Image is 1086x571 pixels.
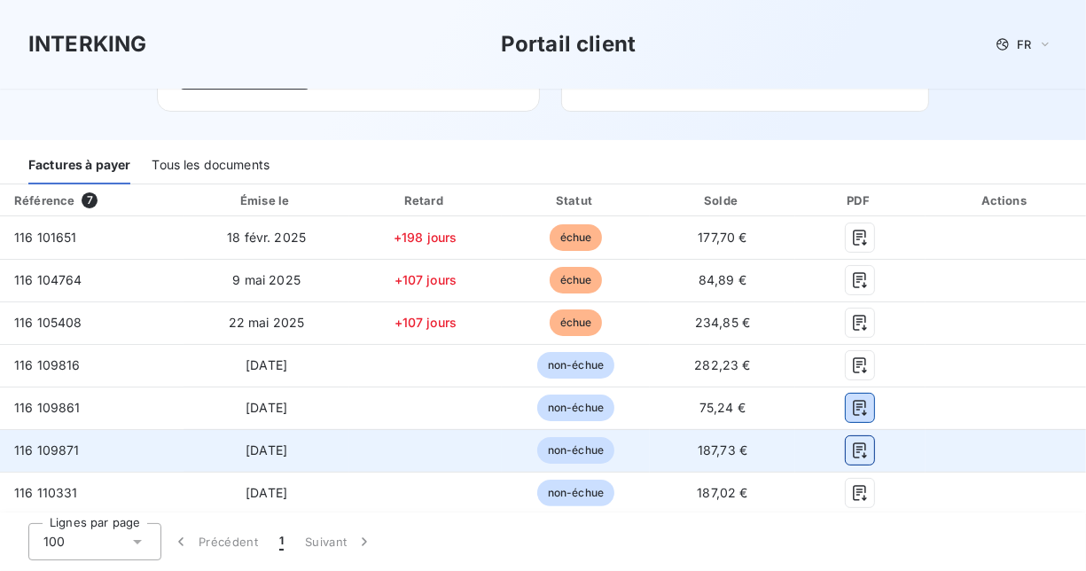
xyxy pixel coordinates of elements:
div: Retard [353,192,498,209]
span: +198 jours [394,230,457,245]
span: FR [1017,37,1031,51]
span: non-échue [537,480,614,506]
span: 75,24 € [699,400,746,415]
button: Suivant [294,523,384,560]
span: 1 [279,533,284,551]
span: [DATE] [246,400,287,415]
span: 116 101651 [14,230,77,245]
span: 187,02 € [697,485,747,500]
div: PDF [799,192,922,209]
span: 116 109871 [14,442,80,458]
span: échue [550,224,603,251]
span: 116 109861 [14,400,81,415]
span: 100 [43,533,65,551]
span: 187,73 € [698,442,747,458]
span: [DATE] [246,442,287,458]
span: +107 jours [395,315,457,330]
span: 22 mai 2025 [229,315,305,330]
span: +107 jours [395,272,457,287]
span: 116 105408 [14,315,82,330]
span: échue [550,309,603,336]
div: Référence [14,193,74,207]
span: 84,89 € [699,272,746,287]
h3: INTERKING [28,28,146,60]
div: Émise le [187,192,346,209]
span: 7 [82,192,98,208]
span: 18 févr. 2025 [227,230,306,245]
h3: Portail client [501,28,636,60]
span: non-échue [537,437,614,464]
span: 282,23 € [694,357,750,372]
span: 116 104764 [14,272,82,287]
span: non-échue [537,352,614,379]
span: 177,70 € [698,230,746,245]
span: échue [550,267,603,293]
div: Actions [929,192,1082,209]
span: 234,85 € [695,315,750,330]
span: 116 109816 [14,357,81,372]
div: Solde [653,192,791,209]
span: 9 mai 2025 [232,272,301,287]
span: [DATE] [246,357,287,372]
div: Factures à payer [28,147,130,184]
span: 116 110331 [14,485,78,500]
span: non-échue [537,395,614,421]
button: Précédent [161,523,269,560]
div: Statut [505,192,647,209]
span: [DATE] [246,485,287,500]
div: Tous les documents [152,147,270,184]
button: 1 [269,523,294,560]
